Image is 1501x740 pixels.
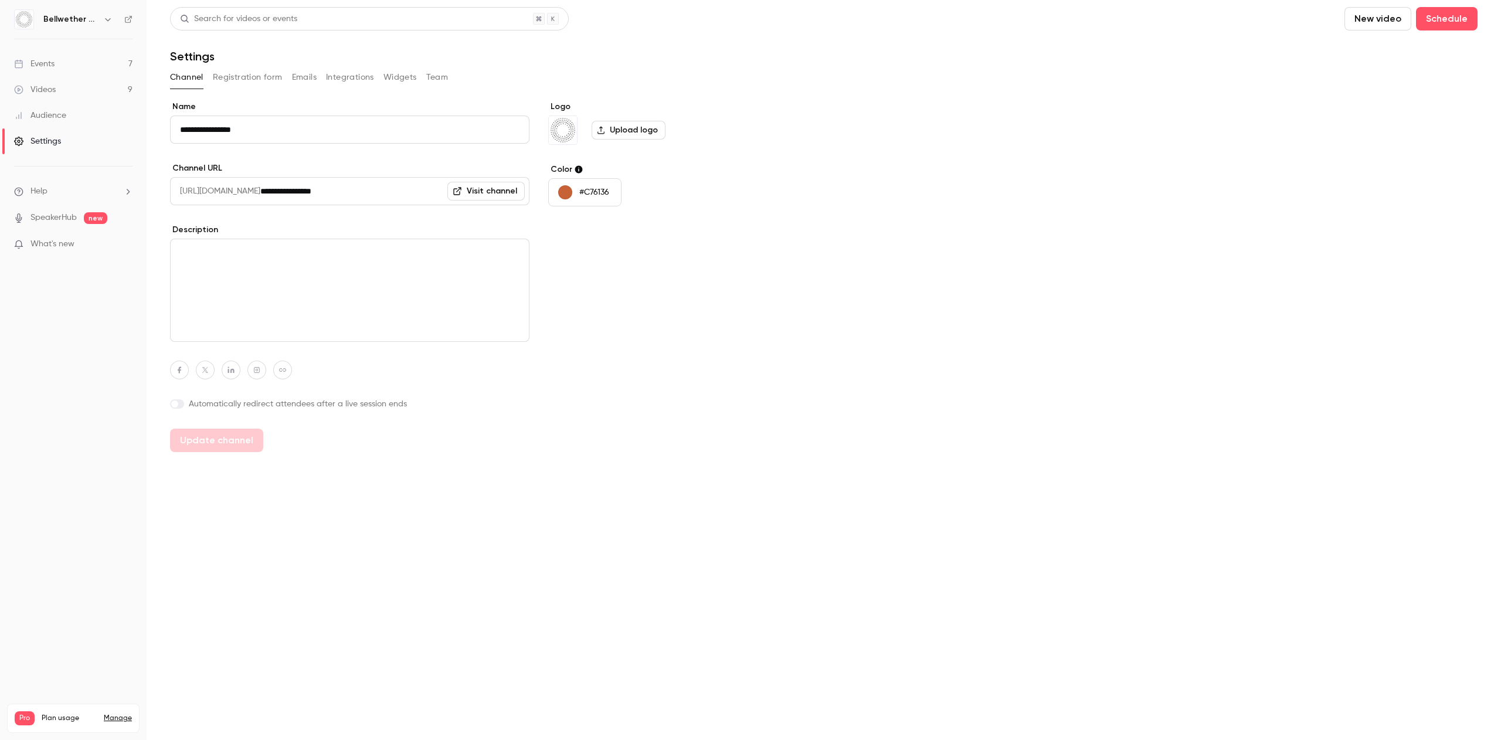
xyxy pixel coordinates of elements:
[170,68,203,87] button: Channel
[14,84,56,96] div: Videos
[170,49,215,63] h1: Settings
[15,711,35,725] span: Pro
[548,164,728,175] label: Color
[170,398,529,410] label: Automatically redirect attendees after a live session ends
[383,68,417,87] button: Widgets
[170,224,529,236] label: Description
[104,714,132,723] a: Manage
[326,68,374,87] button: Integrations
[549,116,577,144] img: Bellwether Coffee
[15,10,33,29] img: Bellwether Coffee
[14,185,133,198] li: help-dropdown-opener
[292,68,317,87] button: Emails
[30,185,47,198] span: Help
[213,68,283,87] button: Registration form
[579,186,609,198] p: #C76136
[592,121,665,140] label: Upload logo
[84,212,107,224] span: new
[14,110,66,121] div: Audience
[1416,7,1478,30] button: Schedule
[43,13,99,25] h6: Bellwether Coffee
[14,135,61,147] div: Settings
[548,178,622,206] button: #C76136
[30,238,74,250] span: What's new
[426,68,449,87] button: Team
[170,177,260,205] span: [URL][DOMAIN_NAME]
[14,58,55,70] div: Events
[447,182,525,201] a: Visit channel
[180,13,297,25] div: Search for videos or events
[548,101,728,113] label: Logo
[30,212,77,224] a: SpeakerHub
[170,101,529,113] label: Name
[42,714,97,723] span: Plan usage
[1344,7,1411,30] button: New video
[170,162,529,174] label: Channel URL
